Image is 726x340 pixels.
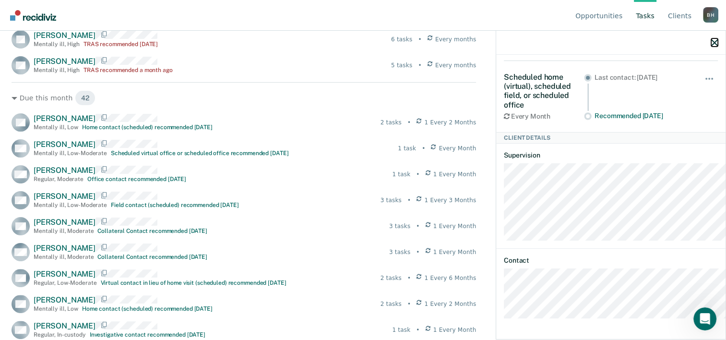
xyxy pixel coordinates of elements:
div: Scheduled virtual office or scheduled office recommended [DATE] [111,150,288,157]
span: [PERSON_NAME] [34,31,95,40]
div: 2 tasks [381,274,402,282]
span: 1 Every 2 Months [424,300,476,308]
div: • [416,170,419,179]
div: Investigative contact recommended [DATE] [90,331,205,338]
div: 3 tasks [389,222,410,231]
div: • [416,222,419,231]
div: Due this month [12,90,476,106]
div: Regular , Low-Moderate [34,279,97,286]
div: Mentally ill , Low [34,124,78,131]
div: Recommended [DATE] [595,112,691,120]
div: 1 task [398,144,416,153]
dt: Supervision [504,151,718,159]
div: Client Details [496,132,726,144]
div: 5 tasks [391,61,412,70]
div: Collateral Contact recommended [DATE] [97,254,207,260]
div: Regular , In-custody [34,331,86,338]
div: • [422,144,425,153]
div: Home contact (scheduled) recommended [DATE] [82,305,213,312]
div: 1 task [392,326,410,334]
div: Mentally ill , High [34,41,80,48]
span: [PERSON_NAME] [34,243,95,253]
div: • [416,326,419,334]
img: Recidiviz [10,10,56,21]
div: Office contact recommended [DATE] [87,176,186,182]
div: B H [703,7,718,23]
div: Virtual contact in lieu of home visit (scheduled) recommended [DATE] [101,279,286,286]
span: [PERSON_NAME] [34,114,95,123]
div: Every Month [504,112,584,121]
span: 42 [75,90,95,106]
div: 1 task [392,170,410,179]
span: 1 Every Month [433,222,476,231]
span: 1 Every 6 Months [424,274,476,282]
div: 2 tasks [381,118,402,127]
div: 3 tasks [381,196,402,205]
span: Every months [435,35,476,44]
div: Mentally ill , Low-Moderate [34,202,107,208]
div: Mentally ill , Moderate [34,254,94,260]
div: • [407,118,411,127]
div: TRAS recommended a month ago [83,67,173,73]
span: [PERSON_NAME] [34,57,95,66]
div: Mentally ill , Low-Moderate [34,150,107,157]
div: • [416,248,419,256]
span: [PERSON_NAME] [34,140,95,149]
div: Regular , Moderate [34,176,83,182]
span: [PERSON_NAME] [34,321,95,330]
span: [PERSON_NAME] [34,166,95,175]
dt: Contact [504,256,718,265]
div: Field contact (scheduled) recommended [DATE] [111,202,239,208]
div: • [407,300,411,308]
div: • [418,61,421,70]
div: Mentally ill , Low [34,305,78,312]
span: Every months [435,61,476,70]
span: [PERSON_NAME] [34,218,95,227]
span: 1 Every 3 Months [424,196,476,205]
span: Every Month [439,144,476,153]
div: • [418,35,421,44]
div: Mentally ill , Moderate [34,228,94,234]
span: [PERSON_NAME] [34,192,95,201]
div: Last contact: [DATE] [595,73,691,82]
div: 6 tasks [391,35,412,44]
span: 1 Every 2 Months [424,118,476,127]
span: [PERSON_NAME] [34,269,95,279]
div: TRAS recommended [DATE] [83,41,158,48]
span: [PERSON_NAME] [34,295,95,304]
div: Home contact (scheduled) recommended [DATE] [82,124,213,131]
span: 1 Every Month [433,248,476,256]
iframe: Intercom live chat [693,307,716,330]
span: 1 Every Month [433,326,476,334]
div: 2 tasks [381,300,402,308]
div: Mentally ill , High [34,67,80,73]
div: • [407,274,411,282]
div: Scheduled home (virtual), scheduled field, or scheduled office [504,73,584,109]
div: • [407,196,411,205]
button: Profile dropdown button [703,7,718,23]
div: Collateral Contact recommended [DATE] [97,228,207,234]
span: 1 Every Month [433,170,476,179]
div: 3 tasks [389,248,410,256]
